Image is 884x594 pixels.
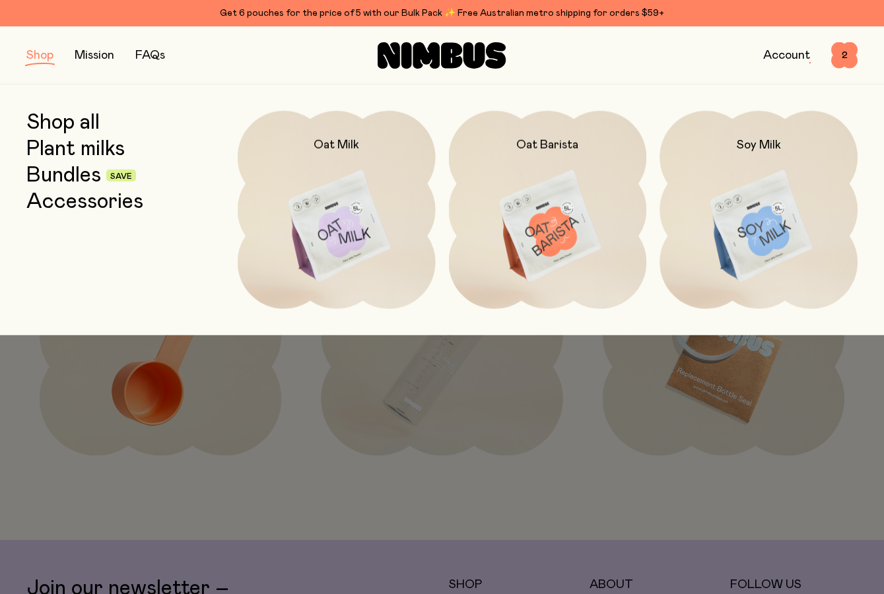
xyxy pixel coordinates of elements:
[26,164,101,187] a: Bundles
[238,111,436,309] a: Oat Milk
[660,111,858,309] a: Soy Milk
[516,137,578,153] h2: Oat Barista
[26,137,125,161] a: Plant milks
[831,42,858,69] button: 2
[75,49,114,61] a: Mission
[110,172,132,180] span: Save
[26,5,858,21] div: Get 6 pouches for the price of 5 with our Bulk Pack ✨ Free Australian metro shipping for orders $59+
[763,49,810,61] a: Account
[737,137,781,153] h2: Soy Milk
[449,111,647,309] a: Oat Barista
[314,137,359,153] h2: Oat Milk
[26,190,143,214] a: Accessories
[26,111,100,135] a: Shop all
[135,49,165,61] a: FAQs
